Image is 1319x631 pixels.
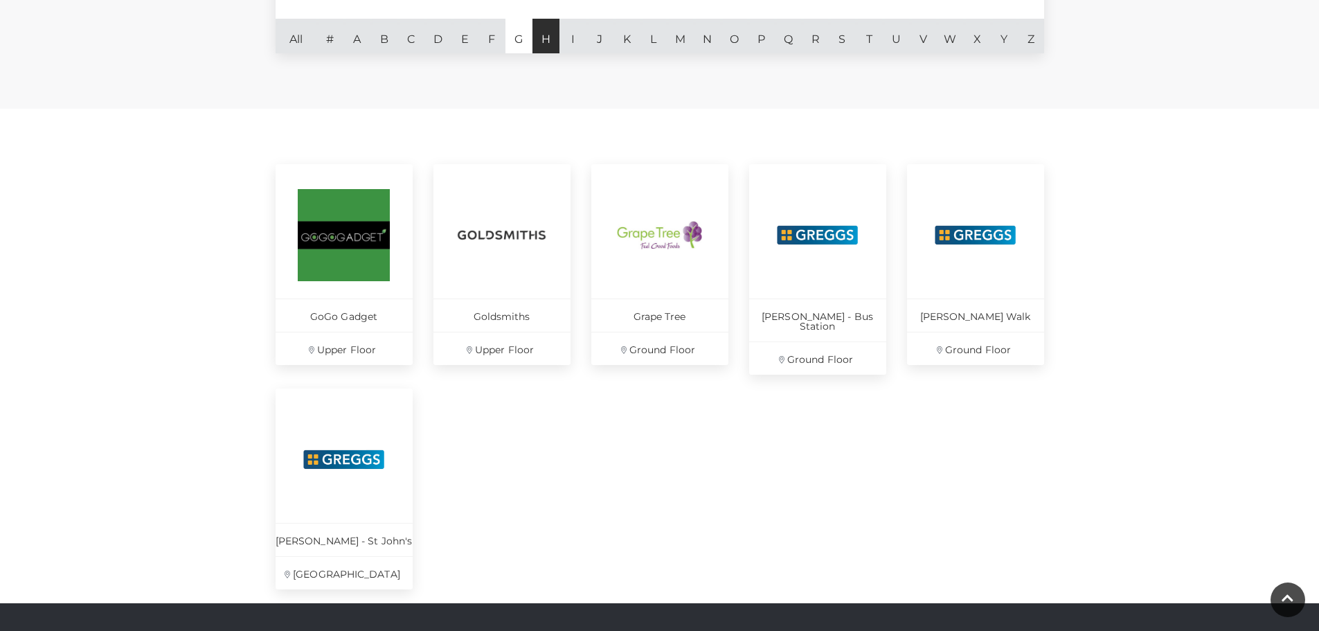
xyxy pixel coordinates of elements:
a: R [802,19,829,53]
p: Goldsmiths [433,299,571,332]
a: B [370,19,397,53]
a: Y [991,19,1018,53]
a: E [451,19,478,53]
a: C [397,19,424,53]
p: GoGo Gadget [276,299,413,332]
p: Grape Tree [591,299,728,332]
a: P [748,19,775,53]
p: Upper Floor [276,332,413,365]
a: X [964,19,991,53]
a: S [829,19,856,53]
a: W [937,19,964,53]
a: [PERSON_NAME] - St John's [GEOGRAPHIC_DATA] [276,389,413,589]
a: F [478,19,505,53]
a: O [721,19,748,53]
a: H [532,19,559,53]
a: M [667,19,694,53]
a: Z [1017,19,1044,53]
a: Grape Tree Ground Floor [591,164,728,365]
a: N [694,19,721,53]
a: Q [775,19,802,53]
a: GoGo Gadget Upper Floor [276,164,413,365]
p: [PERSON_NAME] - Bus Station [749,299,886,341]
p: Ground Floor [591,332,728,365]
a: U [883,19,910,53]
a: V [910,19,937,53]
a: Goldsmiths Upper Floor [433,164,571,365]
a: K [613,19,640,53]
a: D [424,19,451,53]
p: [PERSON_NAME] - St John's [276,523,413,556]
a: [PERSON_NAME] - Bus Station Ground Floor [749,164,886,375]
a: T [856,19,883,53]
p: Ground Floor [907,332,1044,365]
p: [PERSON_NAME] Walk [907,299,1044,332]
a: L [640,19,667,53]
a: G [505,19,532,53]
a: All [276,19,317,53]
a: I [559,19,586,53]
a: J [586,19,613,53]
a: [PERSON_NAME] Walk Ground Floor [907,164,1044,365]
a: A [343,19,370,53]
p: Ground Floor [749,341,886,375]
a: # [317,19,344,53]
p: [GEOGRAPHIC_DATA] [276,556,413,589]
p: Upper Floor [433,332,571,365]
